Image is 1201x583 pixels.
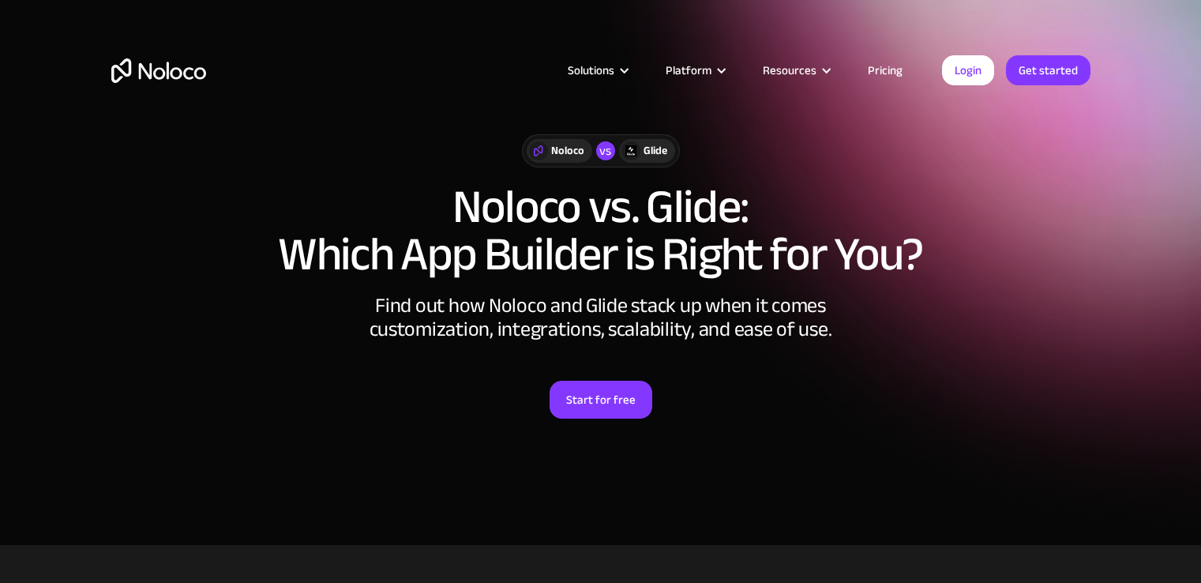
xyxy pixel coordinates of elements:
a: Login [942,55,994,85]
div: vs [596,141,615,160]
a: Get started [1006,55,1090,85]
a: Pricing [848,60,922,81]
div: Resources [743,60,848,81]
h1: Noloco vs. Glide: Which App Builder is Right for You? [111,183,1090,278]
div: Find out how Noloco and Glide stack up when it comes customization, integrations, scalability, an... [364,294,838,341]
div: Resources [763,60,816,81]
div: Solutions [548,60,646,81]
div: Glide [644,142,667,160]
div: Solutions [568,60,614,81]
a: home [111,58,206,83]
div: Platform [646,60,743,81]
div: Noloco [551,142,584,160]
div: Platform [666,60,711,81]
a: Start for free [550,381,652,419]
